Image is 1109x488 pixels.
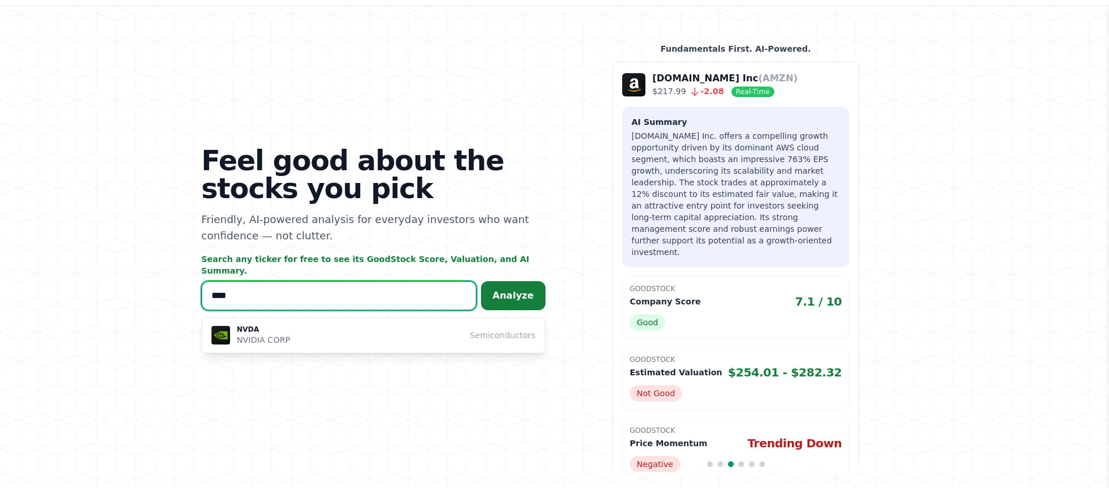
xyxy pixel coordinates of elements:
h1: Feel good about the stocks you pick [202,146,545,202]
span: Analyze [493,290,534,301]
span: Go to slide 5 [749,461,755,467]
span: Go to slide 6 [759,461,765,467]
span: Go to slide 4 [738,461,744,467]
img: Company Logo [622,73,645,96]
span: Not Good [630,385,682,401]
span: Semiconductors [470,329,536,341]
p: Company Score [630,296,701,307]
p: Price Momentum [630,437,707,449]
span: Go to slide 3 [728,461,734,467]
span: Trending Down [748,435,842,451]
p: Fundamentals First. AI-Powered. [612,43,859,55]
span: -2.08 [686,87,724,96]
p: GoodStock [630,426,842,435]
span: Go to slide 1 [707,461,713,467]
span: (AMZN) [758,73,798,84]
p: Friendly, AI-powered analysis for everyday investors who want confidence — not clutter. [202,211,545,244]
p: NVDA [237,325,290,334]
span: Real-Time [731,87,774,97]
p: [DOMAIN_NAME] Inc [652,71,798,85]
p: [DOMAIN_NAME] Inc. offers a compelling growth opportunity driven by its dominant AWS cloud segmen... [631,130,840,258]
p: Search any ticker for free to see its GoodStock Score, Valuation, and AI Summary. [202,253,545,277]
h3: AI Summary [631,116,840,128]
p: $217.99 [652,85,798,98]
button: NVDA NVDA NVIDIA CORP Semiconductors [202,318,545,353]
span: $254.01 - $282.32 [728,364,842,381]
span: Negative [630,456,680,472]
p: Estimated Valuation [630,367,722,378]
p: GoodStock [630,284,842,293]
p: GoodStock [630,355,842,364]
span: 7.1 / 10 [795,293,842,310]
button: Analyze [481,281,545,310]
img: NVDA [211,326,230,345]
span: Go to slide 2 [717,461,723,467]
span: Good [630,314,665,331]
p: NVIDIA CORP [237,334,290,346]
